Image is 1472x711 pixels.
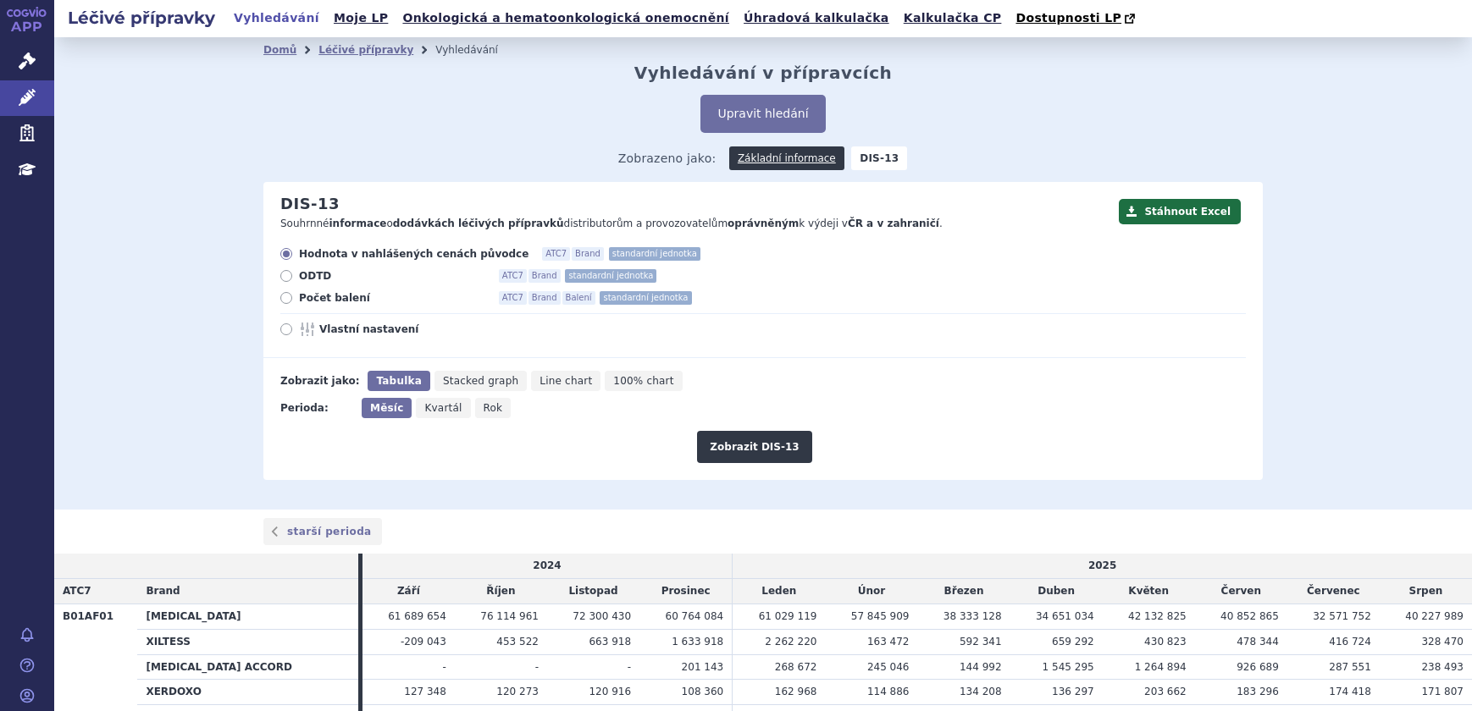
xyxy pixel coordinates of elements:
a: Úhradová kalkulačka [739,7,894,30]
span: 40 852 865 [1220,610,1279,622]
span: Tabulka [376,375,421,387]
td: 2025 [733,554,1472,578]
a: starší perioda [263,518,382,545]
span: 162 968 [775,686,817,697]
span: 127 348 [404,686,446,697]
span: 663 918 [589,636,631,648]
span: 38 333 128 [944,610,1002,622]
th: [MEDICAL_DATA] ACCORD [137,654,357,680]
h2: DIS-13 [280,195,340,213]
span: standardní jednotka [600,291,691,305]
a: Základní informace [729,146,844,170]
td: Březen [918,579,1010,604]
td: Květen [1103,579,1195,604]
span: 268 672 [775,661,817,673]
span: - [443,661,446,673]
span: Hodnota v nahlášených cenách původce [299,247,528,261]
span: 1 633 918 [672,636,723,648]
span: 72 300 430 [573,610,631,622]
span: 134 208 [960,686,1002,697]
button: Upravit hledání [700,95,825,133]
span: 478 344 [1237,636,1279,648]
span: Balení [562,291,595,305]
td: Červen [1195,579,1287,604]
span: 163 472 [867,636,910,648]
span: Dostupnosti LP [1015,11,1121,25]
td: Duben [1010,579,1103,604]
div: Perioda: [280,398,353,418]
td: 2024 [362,554,733,578]
td: Únor [825,579,917,604]
span: Měsíc [370,402,403,414]
td: Září [362,579,455,604]
span: ATC7 [542,247,570,261]
strong: informace [329,218,387,229]
li: Vyhledávání [435,37,520,63]
strong: ČR a v zahraničí [848,218,939,229]
span: 416 724 [1329,636,1371,648]
span: Brand [572,247,604,261]
h2: Léčivé přípravky [54,6,229,30]
td: Říjen [455,579,547,604]
th: XILTESS [137,629,357,654]
span: 453 522 [496,636,539,648]
a: Léčivé přípravky [318,44,413,56]
span: standardní jednotka [609,247,700,261]
span: 430 823 [1144,636,1187,648]
p: Souhrnné o distributorům a provozovatelům k výdeji v . [280,217,1110,231]
button: Stáhnout Excel [1119,199,1241,224]
span: 40 227 989 [1405,610,1464,622]
th: [MEDICAL_DATA] [137,604,357,629]
span: ATC7 [499,291,527,305]
a: Dostupnosti LP [1010,7,1143,30]
span: 32 571 752 [1313,610,1371,622]
a: Kalkulačka CP [899,7,1007,30]
span: 174 418 [1329,686,1371,697]
span: 245 046 [867,661,910,673]
span: 926 689 [1237,661,1279,673]
span: 328 470 [1421,636,1464,648]
button: Zobrazit DIS-13 [697,431,811,463]
span: Vlastní nastavení [319,322,506,336]
span: 287 551 [1329,661,1371,673]
span: 108 360 [682,686,724,697]
span: 659 292 [1052,636,1094,648]
span: Zobrazeno jako: [618,146,717,170]
span: Rok [484,402,503,414]
td: Prosinec [639,579,733,604]
span: 61 689 654 [388,610,446,622]
strong: oprávněným [728,218,799,229]
span: Brand [146,585,180,597]
span: Stacked graph [443,375,518,387]
span: Line chart [540,375,592,387]
span: 1 545 295 [1043,661,1094,673]
span: 203 662 [1144,686,1187,697]
td: Listopad [547,579,639,604]
span: 171 807 [1421,686,1464,697]
h2: Vyhledávání v přípravcích [634,63,893,83]
a: Domů [263,44,296,56]
span: 201 143 [682,661,724,673]
span: 592 341 [960,636,1002,648]
span: - [628,661,631,673]
a: Vyhledávání [229,7,324,30]
span: 136 297 [1052,686,1094,697]
a: Onkologická a hematoonkologická onemocnění [397,7,734,30]
strong: DIS-13 [851,146,907,170]
span: 238 493 [1421,661,1464,673]
span: -209 043 [401,636,446,648]
span: 60 764 084 [666,610,724,622]
span: 57 845 909 [851,610,910,622]
strong: dodávkách léčivých přípravků [393,218,564,229]
span: standardní jednotka [565,269,656,283]
span: Kvartál [424,402,462,414]
span: - [535,661,539,673]
span: ODTD [299,269,485,283]
div: Zobrazit jako: [280,371,359,391]
span: 1 264 894 [1135,661,1187,673]
span: ATC7 [499,269,527,283]
span: 61 029 119 [759,610,817,622]
span: Brand [528,269,561,283]
span: Brand [528,291,561,305]
span: 120 273 [496,686,539,697]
